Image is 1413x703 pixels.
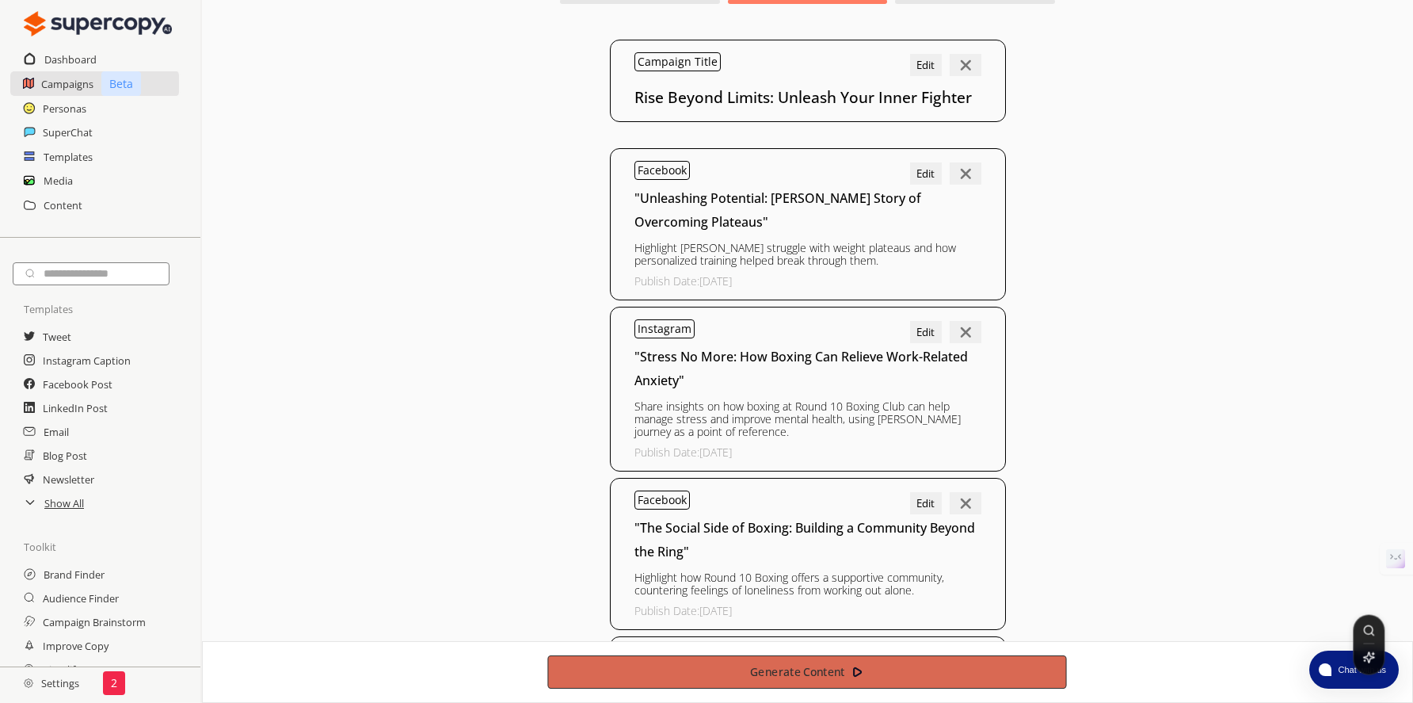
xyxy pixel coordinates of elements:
div: FacebookEditClose"Unleashing Potential: [PERSON_NAME] Story of Overcoming Plateaus"Highlight [PER... [610,148,1006,300]
img: Close [958,54,973,76]
div: InstagramEditClose"Stress No More: How Boxing Can Relieve Work-Related Anxiety"Share insights on ... [610,307,1006,472]
button: Edit [910,54,942,76]
h2: Rise Beyond Limits: Unleash Your Inner Fighter [634,86,972,109]
b: Share insights on how boxing at Round 10 Boxing Club can help manage stress and improve mental he... [634,400,981,438]
a: Audience Finder [43,586,119,610]
button: Close [950,54,981,76]
a: Simplify Copy [44,658,106,682]
button: Close [950,492,981,514]
b: Highlight how Round 10 Boxing offers a supportive community, countering feelings of loneliness fr... [634,571,981,597]
div: Facebook [634,161,690,180]
a: Campaigns [41,72,93,96]
a: Show All [44,491,84,515]
a: SuperChat [43,120,93,144]
a: LinkedIn Post [43,396,108,420]
h3: "Stress No More: How Boxing Can Relieve Work-Related Anxiety" [634,345,981,392]
a: Tweet [43,325,71,349]
b: Generate Content [750,665,845,680]
a: Templates [44,145,93,169]
button: Edit [910,492,942,514]
a: Improve Copy [43,634,109,658]
p: Publish Date: [DATE] [634,605,732,617]
p: Publish Date: [DATE] [634,275,732,288]
div: Instagram [634,319,695,338]
a: Instagram Caption [43,349,131,373]
button: Edit [910,321,942,343]
div: FacebookEditClose"The Social Side of Boxing: Building a Community Beyond the Ring"Highlight how R... [610,478,1006,630]
a: Personas [43,97,86,120]
img: Close [958,162,973,185]
img: Close [958,321,973,343]
span: Chat with us [1331,663,1389,676]
button: Close [950,162,981,185]
b: Highlight [PERSON_NAME] struggle with weight plateaus and how personalized training helped break ... [634,242,981,267]
a: Brand Finder [44,563,105,586]
a: Campaign Brainstorm [43,610,146,634]
a: Content [44,193,82,217]
img: Close [24,678,33,688]
a: Email [44,420,69,444]
img: Close [24,8,172,40]
a: Media [44,169,73,193]
img: Close [958,492,973,514]
a: Dashboard [44,48,97,71]
p: Beta [101,71,141,96]
p: Publish Date: [DATE] [634,446,732,459]
div: Campaign Title [634,52,721,71]
button: Close [950,321,981,343]
p: 2 [111,677,117,690]
h3: "Unleashing Potential: [PERSON_NAME] Story of Overcoming Plateaus" [634,186,981,234]
a: Newsletter [43,468,94,491]
button: Generate Content [548,655,1068,689]
a: Facebook Post [43,373,112,396]
button: Edit [910,162,942,185]
a: Blog Post [43,444,87,468]
button: atlas-launcher [1309,651,1399,689]
div: Facebook [634,491,690,510]
h3: "The Social Side of Boxing: Building a Community Beyond the Ring" [634,516,981,564]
